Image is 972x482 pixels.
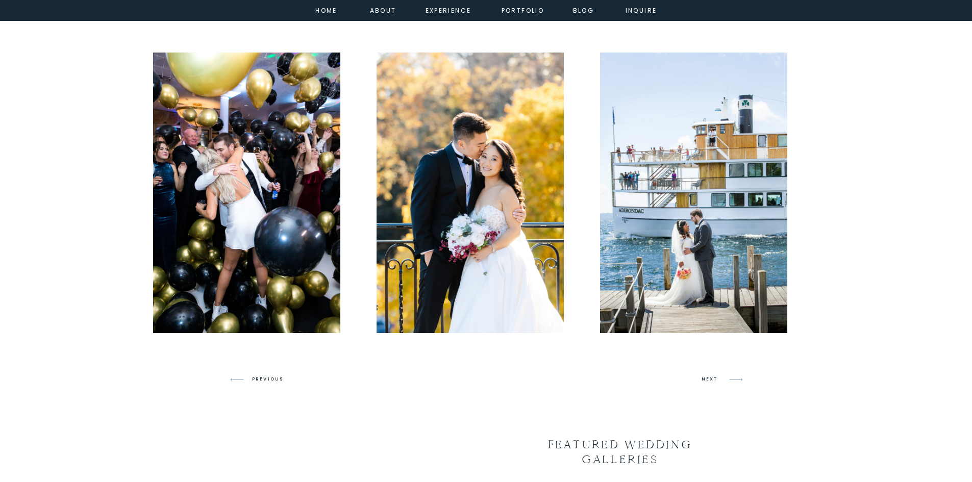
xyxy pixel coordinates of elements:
h3: PREVIOUS [252,375,291,384]
a: about [370,5,393,14]
a: inquire [623,5,660,14]
a: Blog [565,5,602,14]
a: home [313,5,340,14]
h3: NEXT [702,375,721,384]
a: experience [426,5,467,14]
a: portfolio [501,5,545,14]
h2: FEATURED wedding galleries [532,438,709,472]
